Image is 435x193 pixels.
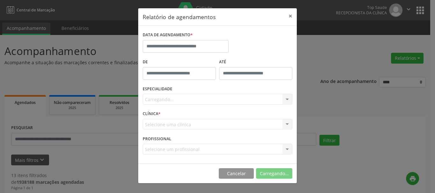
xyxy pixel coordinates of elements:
label: PROFISSIONAL [143,134,171,144]
label: ESPECIALIDADE [143,84,172,94]
label: CLÍNICA [143,109,160,119]
label: De [143,57,216,67]
button: Cancelar [219,168,254,179]
h5: Relatório de agendamentos [143,13,216,21]
button: Close [284,8,297,24]
label: DATA DE AGENDAMENTO [143,30,193,40]
button: Carregando... [256,168,292,179]
label: ATÉ [219,57,292,67]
